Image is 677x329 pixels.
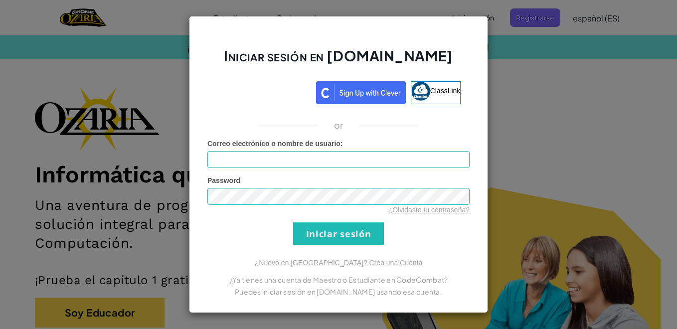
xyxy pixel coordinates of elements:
[211,80,316,102] iframe: Botón de Acceder con Google
[430,87,461,95] span: ClassLink
[207,286,470,298] p: Puedes iniciar sesión en [DOMAIN_NAME] usando esa cuenta.
[207,176,240,184] span: Password
[293,222,384,245] input: Iniciar sesión
[207,274,470,286] p: ¿Ya tienes una cuenta de Maestro o Estudiante en CodeCombat?
[207,46,470,75] h2: Iniciar sesión en [DOMAIN_NAME]
[207,140,340,148] span: Correo electrónico o nombre de usuario
[316,81,406,104] img: clever_sso_button@2x.png
[255,259,422,267] a: ¿Nuevo en [GEOGRAPHIC_DATA]? Crea una Cuenta
[388,206,470,214] a: ¿Olvidaste tu contraseña?
[411,82,430,101] img: classlink-logo-small.png
[207,139,343,149] label: :
[334,119,343,131] p: or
